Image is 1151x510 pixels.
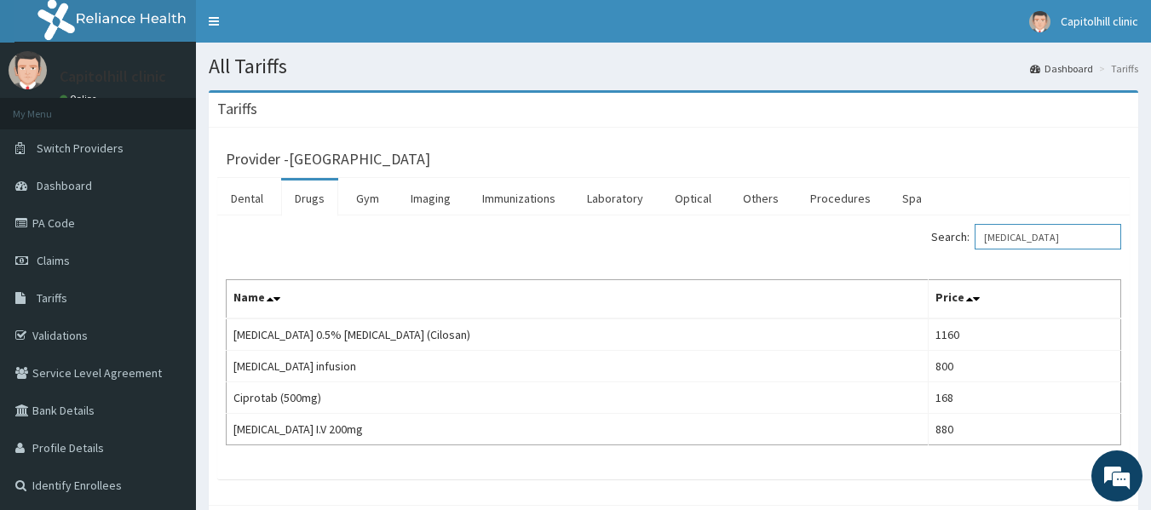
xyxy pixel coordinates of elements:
[279,9,320,49] div: Minimize live chat window
[227,351,929,382] td: [MEDICAL_DATA] infusion
[60,93,101,105] a: Online
[226,152,430,167] h3: Provider - [GEOGRAPHIC_DATA]
[89,95,286,117] div: Chat with us now
[217,101,257,117] h3: Tariffs
[32,85,69,128] img: d_794563401_company_1708531726252_794563401
[661,181,725,216] a: Optical
[37,253,70,268] span: Claims
[227,280,929,319] th: Name
[1095,61,1138,76] li: Tariffs
[573,181,657,216] a: Laboratory
[281,181,338,216] a: Drugs
[797,181,884,216] a: Procedures
[209,55,1138,77] h1: All Tariffs
[889,181,935,216] a: Spa
[9,334,325,393] textarea: Type your message and hit 'Enter'
[928,280,1120,319] th: Price
[928,382,1120,414] td: 168
[975,224,1121,249] input: Search:
[227,318,929,351] td: [MEDICAL_DATA] 0.5% [MEDICAL_DATA] (Cilosan)
[1061,14,1138,29] span: Capitolhill clinic
[217,181,277,216] a: Dental
[342,181,393,216] a: Gym
[928,414,1120,445] td: 880
[227,414,929,445] td: [MEDICAL_DATA] I.V 200mg
[1029,11,1050,32] img: User Image
[37,178,92,193] span: Dashboard
[397,181,464,216] a: Imaging
[37,140,124,156] span: Switch Providers
[99,149,235,321] span: We're online!
[1030,61,1093,76] a: Dashboard
[60,69,166,84] p: Capitolhill clinic
[729,181,792,216] a: Others
[469,181,569,216] a: Immunizations
[928,351,1120,382] td: 800
[931,224,1121,249] label: Search:
[37,290,67,306] span: Tariffs
[9,51,47,89] img: User Image
[227,382,929,414] td: Ciprotab (500mg)
[928,318,1120,351] td: 1160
